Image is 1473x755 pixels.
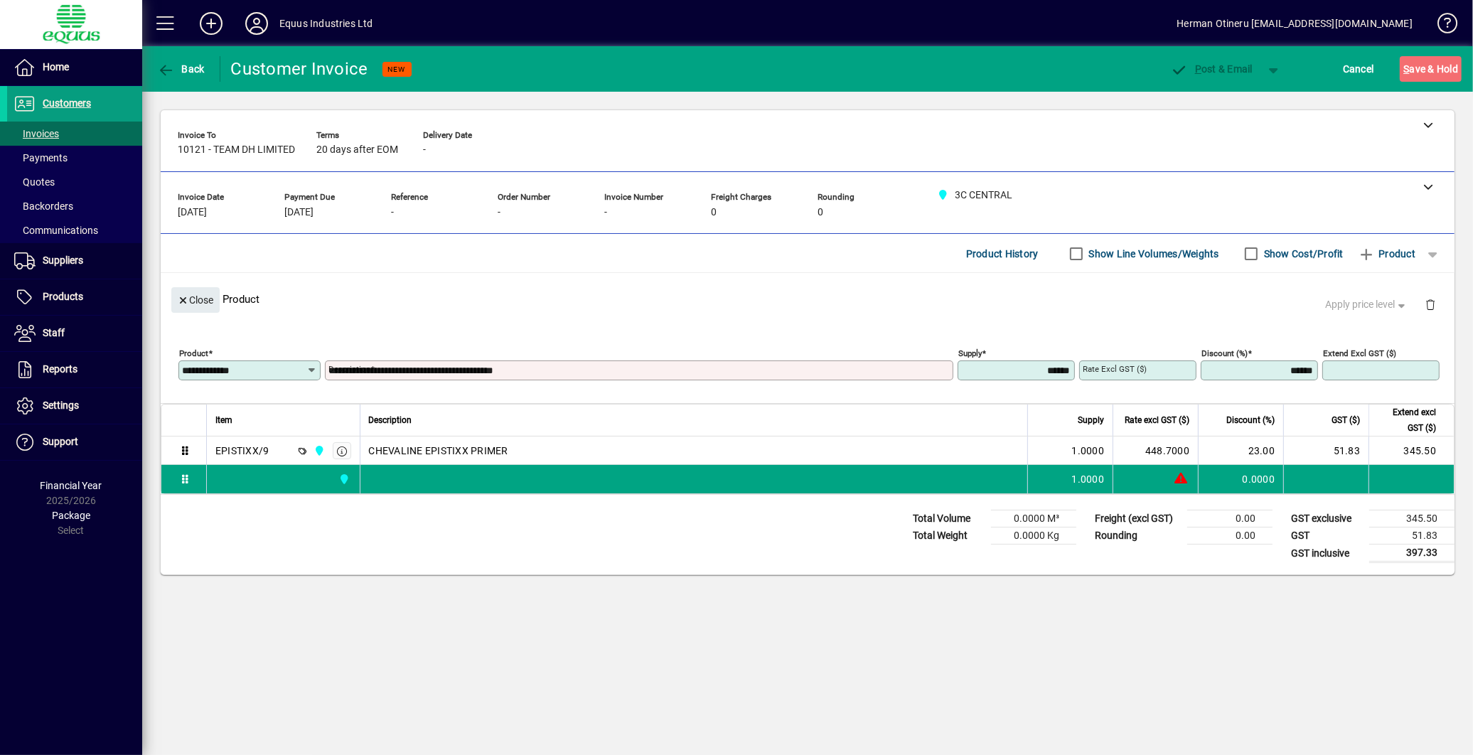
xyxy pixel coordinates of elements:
button: Apply price level [1320,292,1414,318]
span: CHEVALINE EPISTIXX PRIMER [369,444,508,458]
span: Back [157,63,205,75]
td: Total Weight [906,528,991,545]
span: Support [43,436,78,447]
a: Backorders [7,194,142,218]
a: Communications [7,218,142,242]
button: Product History [960,241,1044,267]
app-page-header-button: Back [142,56,220,82]
button: Back [154,56,208,82]
span: Suppliers [43,255,83,266]
span: Staff [43,327,65,338]
span: GST ($) [1332,412,1360,428]
span: Item [215,412,232,428]
span: 0 [711,207,717,218]
td: GST inclusive [1284,545,1369,562]
td: 397.33 [1369,545,1455,562]
button: Add [188,11,234,36]
span: Invoices [14,128,59,139]
span: Rate excl GST ($) [1125,412,1189,428]
td: 0.0000 M³ [991,510,1076,528]
mat-label: Product [179,348,208,358]
button: Close [171,287,220,313]
span: Settings [43,400,79,411]
span: 1.0000 [1072,472,1105,486]
div: 448.7000 [1122,444,1189,458]
button: Profile [234,11,279,36]
label: Show Cost/Profit [1261,247,1344,261]
td: 0.0000 [1198,465,1283,493]
a: Settings [7,388,142,424]
mat-label: Description [328,364,370,374]
a: Suppliers [7,243,142,279]
mat-label: Rate excl GST ($) [1083,364,1147,374]
a: Staff [7,316,142,351]
span: Product History [966,242,1039,265]
app-page-header-button: Delete [1413,298,1447,311]
span: Products [43,291,83,302]
label: Show Line Volumes/Weights [1086,247,1219,261]
span: Discount (%) [1226,412,1275,428]
span: 1.0000 [1072,444,1105,458]
td: 0.00 [1187,528,1273,545]
span: [DATE] [178,207,207,218]
button: Post & Email [1163,56,1260,82]
span: Financial Year [41,480,102,491]
span: Supply [1078,412,1104,428]
td: 0.0000 Kg [991,528,1076,545]
span: ost & Email [1170,63,1253,75]
a: Reports [7,352,142,387]
span: Close [177,289,214,312]
td: Freight (excl GST) [1088,510,1187,528]
td: Total Volume [906,510,991,528]
span: Cancel [1343,58,1374,80]
mat-label: Discount (%) [1201,348,1248,358]
button: Delete [1413,287,1447,321]
td: 345.50 [1368,437,1454,465]
span: 3C CENTRAL [335,471,351,487]
div: Product [161,273,1455,325]
span: Reports [43,363,77,375]
mat-label: Extend excl GST ($) [1323,348,1396,358]
span: Description [369,412,412,428]
td: GST [1284,528,1369,545]
span: - [498,207,500,218]
button: Save & Hold [1400,56,1462,82]
td: 51.83 [1283,437,1368,465]
span: Customers [43,97,91,109]
app-page-header-button: Close [168,293,223,306]
td: 23.00 [1198,437,1283,465]
td: GST exclusive [1284,510,1369,528]
span: P [1195,63,1201,75]
span: [DATE] [284,207,314,218]
td: 0.00 [1187,510,1273,528]
span: - [391,207,394,218]
div: Customer Invoice [231,58,368,80]
a: Support [7,424,142,460]
span: 10121 - TEAM DH LIMITED [178,144,295,156]
div: Equus Industries Ltd [279,12,373,35]
a: Knowledge Base [1427,3,1455,49]
a: Invoices [7,122,142,146]
span: - [423,144,426,156]
span: Quotes [14,176,55,188]
span: - [604,207,607,218]
button: Cancel [1339,56,1378,82]
span: Backorders [14,200,73,212]
span: NEW [388,65,406,74]
span: 0 [818,207,823,218]
a: Quotes [7,170,142,194]
span: ave & Hold [1403,58,1458,80]
span: 3C CENTRAL [310,443,326,459]
a: Home [7,50,142,85]
span: Package [52,510,90,521]
a: Payments [7,146,142,170]
span: Home [43,61,69,73]
div: Herman Otineru [EMAIL_ADDRESS][DOMAIN_NAME] [1177,12,1413,35]
span: Communications [14,225,98,236]
span: Apply price level [1326,297,1408,312]
span: Payments [14,152,68,164]
span: 20 days after EOM [316,144,398,156]
td: 51.83 [1369,528,1455,545]
span: S [1403,63,1409,75]
a: Products [7,279,142,315]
